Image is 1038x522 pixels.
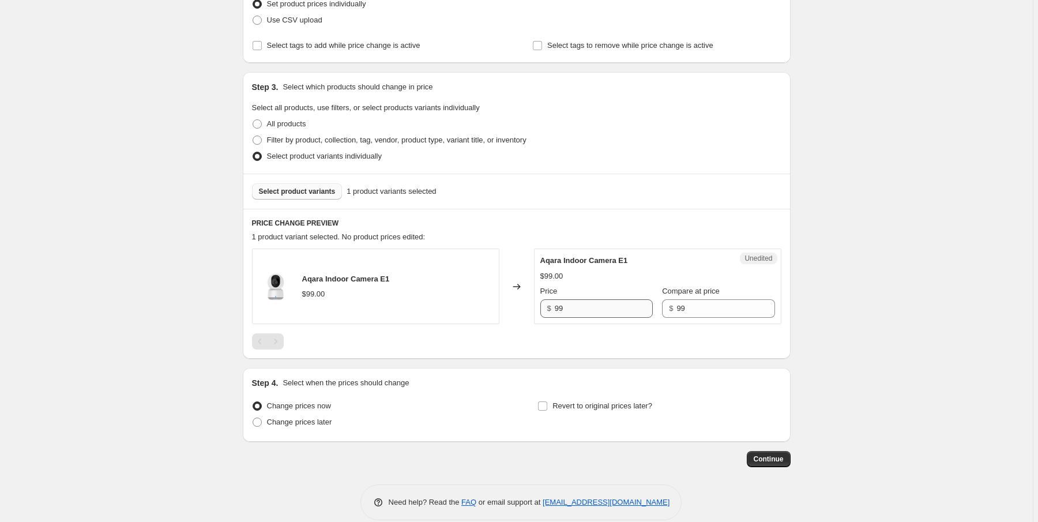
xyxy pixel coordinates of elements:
[252,333,284,350] nav: Pagination
[302,275,390,283] span: Aqara Indoor Camera E1
[389,498,462,506] span: Need help? Read the
[252,219,781,228] h6: PRICE CHANGE PREVIEW
[267,16,322,24] span: Use CSV upload
[547,41,713,50] span: Select tags to remove while price change is active
[267,119,306,128] span: All products
[543,498,670,506] a: [EMAIL_ADDRESS][DOMAIN_NAME]
[252,81,279,93] h2: Step 3.
[267,401,331,410] span: Change prices now
[552,401,652,410] span: Revert to original prices later?
[347,186,436,197] span: 1 product variants selected
[747,451,791,467] button: Continue
[267,136,526,144] span: Filter by product, collection, tag, vendor, product type, variant title, or inventory
[461,498,476,506] a: FAQ
[258,269,293,304] img: 10_3b541577-b1a1-4f28-83a9-3d43634ac16b_80x.png
[252,183,343,200] button: Select product variants
[540,256,628,265] span: Aqara Indoor Camera E1
[540,271,563,282] div: $99.00
[252,232,426,241] span: 1 product variant selected. No product prices edited:
[283,81,432,93] p: Select which products should change in price
[744,254,772,263] span: Unedited
[283,377,409,389] p: Select when the prices should change
[540,287,558,295] span: Price
[267,418,332,426] span: Change prices later
[547,304,551,313] span: $
[259,187,336,196] span: Select product variants
[754,455,784,464] span: Continue
[252,377,279,389] h2: Step 4.
[302,288,325,300] div: $99.00
[662,287,720,295] span: Compare at price
[267,152,382,160] span: Select product variants individually
[252,103,480,112] span: Select all products, use filters, or select products variants individually
[267,41,420,50] span: Select tags to add while price change is active
[669,304,673,313] span: $
[476,498,543,506] span: or email support at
